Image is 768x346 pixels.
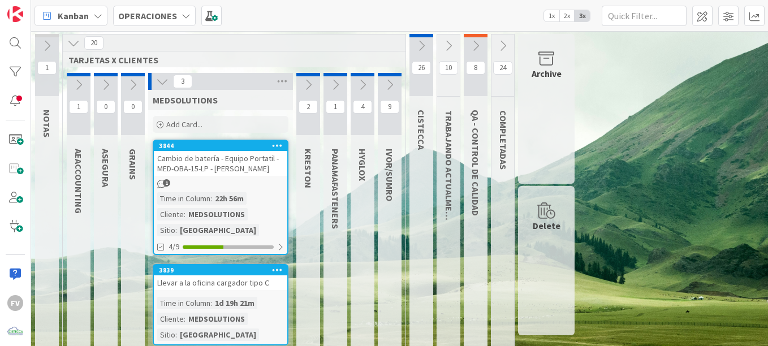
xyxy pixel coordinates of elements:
span: 3 [173,75,192,88]
div: 3844Cambio de batería - Equipo Portatil - MED-OBA-15-LP - [PERSON_NAME] [154,141,287,176]
span: COMPLETADAS [498,110,509,170]
span: 24 [493,61,512,75]
span: 9 [380,100,399,114]
div: Cliente [157,208,184,220]
span: NOTAS [41,110,53,137]
div: Cliente [157,313,184,325]
span: : [175,224,177,236]
span: 20 [84,36,103,50]
span: 4/9 [169,241,179,253]
div: MEDSOLUTIONS [185,313,248,325]
div: 3844 [159,142,287,150]
span: : [184,208,185,220]
div: Sitio [157,224,175,236]
span: CISTECCA [416,110,427,150]
div: Cambio de batería - Equipo Portatil - MED-OBA-15-LP - [PERSON_NAME] [154,151,287,176]
span: 1 [163,179,170,187]
span: 1 [326,100,345,114]
span: : [210,297,212,309]
div: [GEOGRAPHIC_DATA] [177,328,259,341]
span: QA - CONTROL DE CALIDAD [470,110,481,216]
span: IVOR/SUMRO [384,149,395,201]
div: 1d 19h 21m [212,297,257,309]
div: FV [7,295,23,311]
div: Sitio [157,328,175,341]
div: 3844 [154,141,287,151]
div: 3839Llevar a la oficina cargador tipo C [154,265,287,290]
div: Time in Column [157,297,210,309]
input: Quick Filter... [602,6,687,26]
span: 0 [96,100,115,114]
div: 3839 [159,266,287,274]
span: 8 [466,61,485,75]
span: HYGLOX [357,149,368,181]
img: Visit kanbanzone.com [7,6,23,22]
span: Add Card... [166,119,202,129]
span: 2x [559,10,575,21]
span: TARJETAS X CLIENTES [68,54,391,66]
span: ASEGURA [100,149,111,187]
span: 4 [353,100,372,114]
span: GRAINS [127,149,139,180]
div: 22h 56m [212,192,247,205]
span: 0 [123,100,143,114]
div: Llevar a la oficina cargador tipo C [154,275,287,290]
span: 3x [575,10,590,21]
span: PANAMAFASTENERS [330,149,341,229]
span: 10 [439,61,458,75]
img: avatar [7,324,23,340]
span: 1 [69,100,88,114]
div: Archive [532,67,562,80]
span: TRABAJANDO ACTUALMENTE [443,110,455,228]
span: 2 [299,100,318,114]
div: Delete [533,219,560,232]
span: 1x [544,10,559,21]
div: [GEOGRAPHIC_DATA] [177,224,259,236]
span: MEDSOLUTIONS [153,94,218,106]
div: MEDSOLUTIONS [185,208,248,220]
span: 1 [37,61,57,75]
span: : [175,328,177,341]
span: Kanban [58,9,89,23]
span: 26 [412,61,431,75]
span: AEACCOUNTING [73,149,84,214]
span: : [184,313,185,325]
div: Time in Column [157,192,210,205]
span: : [210,192,212,205]
b: OPERACIONES [118,10,177,21]
span: KRESTON [303,149,314,188]
div: 3839 [154,265,287,275]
